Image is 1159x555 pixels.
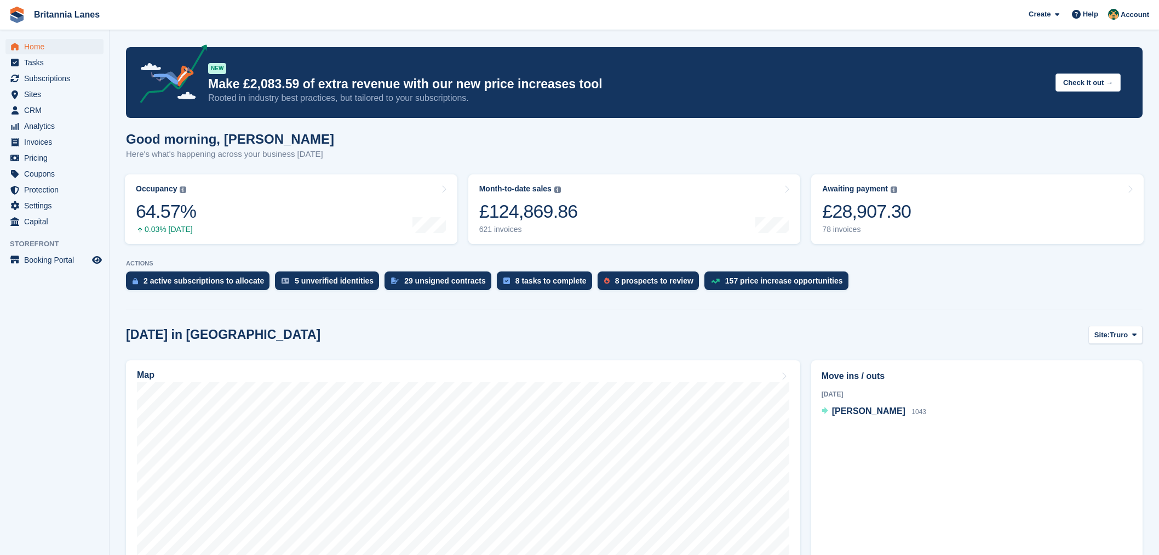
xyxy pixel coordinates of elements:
span: [PERSON_NAME] [832,406,905,416]
div: Occupancy [136,184,177,194]
a: menu [5,55,104,70]
span: Site: [1094,330,1110,341]
a: menu [5,252,104,268]
div: 29 unsigned contracts [404,276,486,285]
img: icon-info-grey-7440780725fd019a000dd9b08b2336e03edf1995a4989e88bcd33f0948082b44.svg [891,186,897,193]
img: verify_identity-adf6edd0f0f0b5bbfe63781bf79b02c33cf7c696d77639b501bdc392416b5a36.svg [282,277,289,284]
img: price-adjustments-announcement-icon-8257ccfd72463d97f412b2fc003d46551f7dbcb40ab6d574587a9cd5c0d94... [131,44,208,107]
div: Month-to-date sales [479,184,552,194]
div: £124,869.86 [479,200,578,223]
a: menu [5,198,104,213]
span: Pricing [24,150,90,166]
span: Settings [24,198,90,213]
p: Make £2,083.59 of extra revenue with our new price increases tool [208,76,1047,92]
span: Invoices [24,134,90,150]
img: icon-info-grey-7440780725fd019a000dd9b08b2336e03edf1995a4989e88bcd33f0948082b44.svg [554,186,561,193]
h2: Move ins / outs [822,370,1132,383]
a: 5 unverified identities [275,271,385,296]
span: 1043 [911,408,926,416]
img: prospect-51fa495bee0391a8d652442698ab0144808aea92771e9ea1ae160a38d050c398.svg [604,277,610,284]
a: menu [5,134,104,150]
span: Sites [24,87,90,102]
div: 64.57% [136,200,196,223]
div: Awaiting payment [822,184,888,194]
button: Site: Truro [1088,326,1143,344]
a: menu [5,71,104,86]
div: NEW [208,63,226,74]
div: [DATE] [822,389,1132,399]
img: stora-icon-8386f47178a22dfd0bd8f6a31ec36ba5ce8667c1dd55bd0f319d3a0aa187defe.svg [9,7,25,23]
span: Account [1121,9,1149,20]
a: Britannia Lanes [30,5,104,24]
span: Analytics [24,118,90,134]
div: 2 active subscriptions to allocate [144,276,264,285]
img: task-75834270c22a3079a89374b754ae025e5fb1db73e45f91037f5363f120a921f8.svg [503,277,510,284]
h1: Good morning, [PERSON_NAME] [126,132,334,146]
a: menu [5,103,104,118]
p: ACTIONS [126,260,1143,267]
span: Storefront [10,239,109,250]
div: 8 tasks to complete [515,276,587,285]
img: active_subscription_to_allocate_icon-d502201f5373d7db506a760aba3b589e785aa758c864c3986d89f69b8ff3... [133,277,138,285]
a: Awaiting payment £28,907.30 78 invoices [811,174,1144,244]
span: Coupons [24,166,90,182]
a: menu [5,87,104,102]
button: Check it out → [1055,73,1121,92]
span: CRM [24,103,90,118]
a: 2 active subscriptions to allocate [126,271,275,296]
h2: [DATE] in [GEOGRAPHIC_DATA] [126,327,320,342]
div: £28,907.30 [822,200,911,223]
a: 157 price increase opportunities [704,271,854,296]
a: menu [5,182,104,197]
div: 78 invoices [822,225,911,234]
h2: Map [137,370,154,380]
span: Home [24,39,90,54]
img: price_increase_opportunities-93ffe204e8149a01c8c9dc8f82e8f89637d9d84a8eef4429ea346261dce0b2c0.svg [711,279,720,284]
p: Rooted in industry best practices, but tailored to your subscriptions. [208,92,1047,104]
a: Occupancy 64.57% 0.03% [DATE] [125,174,457,244]
span: Protection [24,182,90,197]
a: menu [5,214,104,229]
img: contract_signature_icon-13c848040528278c33f63329250d36e43548de30e8caae1d1a13099fd9432cc5.svg [391,277,399,284]
span: Help [1083,9,1098,20]
span: Capital [24,214,90,229]
div: 0.03% [DATE] [136,225,196,234]
span: Booking Portal [24,252,90,268]
a: Month-to-date sales £124,869.86 621 invoices [468,174,801,244]
a: 8 tasks to complete [497,271,598,296]
div: 621 invoices [479,225,578,234]
a: Preview store [90,253,104,267]
div: 5 unverified identities [295,276,374,285]
a: [PERSON_NAME] 1043 [822,405,926,419]
img: Nathan Kellow [1108,9,1119,20]
a: menu [5,118,104,134]
p: Here's what's happening across your business [DATE] [126,148,334,161]
div: 8 prospects to review [615,276,693,285]
span: Subscriptions [24,71,90,86]
span: Create [1029,9,1051,20]
div: 157 price increase opportunities [725,276,843,285]
a: 29 unsigned contracts [385,271,497,296]
span: Truro [1110,330,1128,341]
a: menu [5,166,104,182]
a: 8 prospects to review [598,271,704,296]
img: icon-info-grey-7440780725fd019a000dd9b08b2336e03edf1995a4989e88bcd33f0948082b44.svg [180,186,186,193]
a: menu [5,39,104,54]
span: Tasks [24,55,90,70]
a: menu [5,150,104,166]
